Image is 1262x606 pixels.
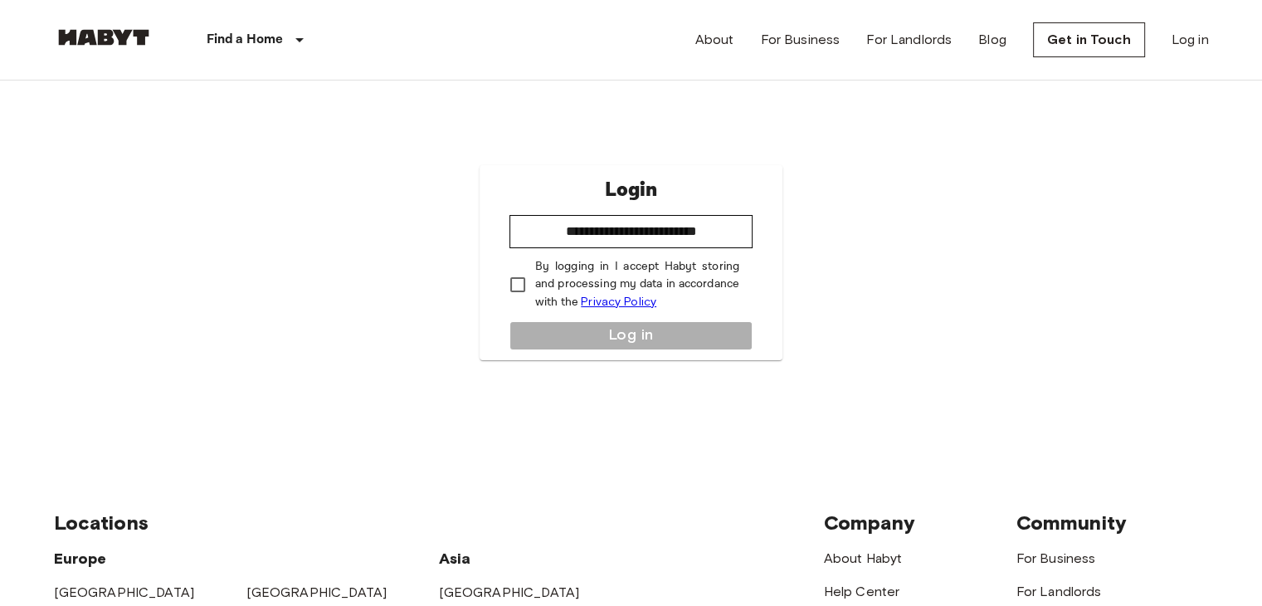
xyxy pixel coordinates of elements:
a: [GEOGRAPHIC_DATA] [439,584,580,600]
a: Blog [978,30,1006,50]
a: About Habyt [824,550,903,566]
a: Privacy Policy [581,295,656,309]
p: By logging in I accept Habyt storing and processing my data in accordance with the [535,258,739,311]
a: About [695,30,734,50]
span: Europe [54,550,107,568]
a: For Landlords [1016,584,1102,599]
span: Locations [54,511,149,535]
a: For Business [760,30,840,50]
span: Community [1016,511,1127,535]
span: Company [824,511,915,535]
a: For Landlords [866,30,952,50]
a: Help Center [824,584,900,599]
p: Login [604,175,657,205]
a: Log in [1172,30,1209,50]
span: Asia [439,550,471,568]
a: [GEOGRAPHIC_DATA] [54,584,195,600]
p: Find a Home [207,30,284,50]
a: [GEOGRAPHIC_DATA] [246,584,387,600]
a: Get in Touch [1033,22,1145,57]
a: For Business [1016,550,1096,566]
img: Habyt [54,29,153,46]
